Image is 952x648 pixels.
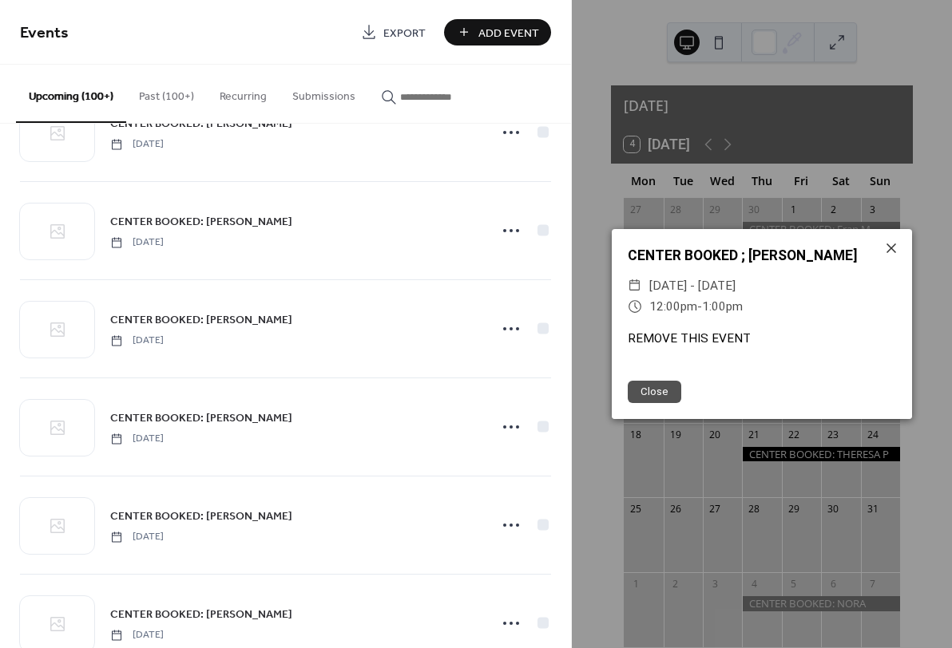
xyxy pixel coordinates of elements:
span: - [697,299,702,314]
a: CENTER BOOKED: [PERSON_NAME] [110,310,292,329]
div: ​ [628,275,642,296]
span: 12:00pm [649,299,697,314]
div: CENTER BOOKED ; [PERSON_NAME] [612,245,912,266]
span: [DATE] [110,432,164,446]
span: [DATE] [110,235,164,250]
span: [DATE] - [DATE] [649,275,736,296]
span: CENTER BOOKED: [PERSON_NAME] [110,116,292,132]
button: Submissions [280,65,368,121]
button: Upcoming (100+) [16,65,126,123]
a: CENTER BOOKED: [PERSON_NAME] [110,507,292,525]
a: CENTER BOOKED: [PERSON_NAME] [110,605,292,623]
span: Add Event [478,25,539,41]
span: Export [383,25,426,41]
span: CENTER BOOKED: [PERSON_NAME] [110,312,292,329]
span: [DATE] [110,334,164,348]
button: Add Event [444,19,551,45]
span: [DATE] [110,137,164,152]
div: ​ [628,296,642,317]
button: Past (100+) [126,65,207,121]
span: CENTER BOOKED: [PERSON_NAME] [110,410,292,427]
span: [DATE] [110,530,164,544]
a: Export [349,19,438,45]
span: CENTER BOOKED: [PERSON_NAME] [110,508,292,525]
span: 1:00pm [702,299,743,314]
a: CENTER BOOKED: [PERSON_NAME] [110,212,292,231]
span: CENTER BOOKED: [PERSON_NAME] [110,607,292,623]
a: CENTER BOOKED: [PERSON_NAME] [110,409,292,427]
a: CENTER BOOKED: [PERSON_NAME] [110,114,292,132]
button: Recurring [207,65,280,121]
span: CENTER BOOKED: [PERSON_NAME] [110,214,292,231]
button: Close [628,381,681,403]
span: [DATE] [110,628,164,642]
span: Events [20,18,69,49]
div: REMOVE THIS EVENT [612,330,912,348]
